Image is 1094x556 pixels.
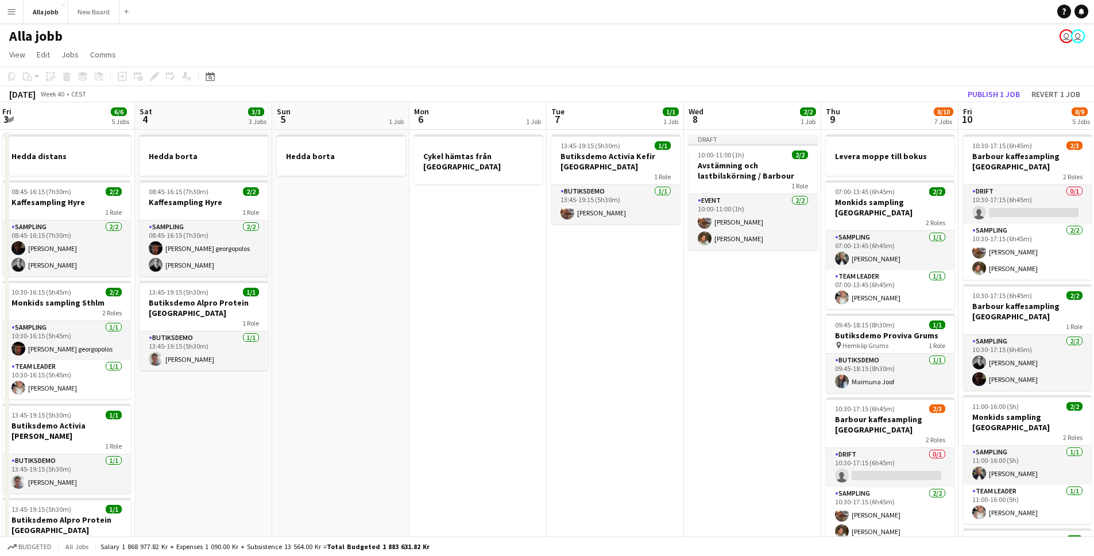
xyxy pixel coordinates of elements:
[18,543,52,551] span: Budgeted
[90,49,116,60] span: Comms
[1027,87,1085,102] button: Revert 1 job
[963,446,1092,485] app-card-role: Sampling1/111:00-16:00 (5h)[PERSON_NAME]
[963,224,1092,280] app-card-role: Sampling2/210:30-17:15 (6h45m)[PERSON_NAME][PERSON_NAME]
[2,454,131,493] app-card-role: Butiksdemo1/113:45-19:15 (5h30m)[PERSON_NAME]
[140,180,268,276] div: 08:45-16:15 (7h30m)2/2Kaffesampling Hyre1 RoleSampling2/208:45-16:15 (7h30m)[PERSON_NAME] georgop...
[826,197,954,218] h3: Monkids sampling [GEOGRAPHIC_DATA]
[1,113,11,126] span: 3
[1066,291,1083,300] span: 2/2
[11,288,71,296] span: 10:30-16:15 (5h45m)
[106,288,122,296] span: 2/2
[2,420,131,441] h3: Butiksdemo Activia [PERSON_NAME]
[963,395,1092,524] app-job-card: 11:00-16:00 (5h)2/2Monkids sampling [GEOGRAPHIC_DATA]2 RolesSampling1/111:00-16:00 (5h)[PERSON_NA...
[963,301,1092,322] h3: Barbour kaffesampling [GEOGRAPHIC_DATA]
[2,404,131,493] div: 13:45-19:15 (5h30m)1/1Butiksdemo Activia [PERSON_NAME]1 RoleButiksdemo1/113:45-19:15 (5h30m)[PERS...
[929,341,945,350] span: 1 Role
[1072,107,1088,116] span: 8/9
[929,404,945,413] span: 2/3
[1072,117,1090,126] div: 5 Jobs
[963,284,1092,391] app-job-card: 10:30-17:15 (6h45m)2/2Barbour kaffesampling [GEOGRAPHIC_DATA]1 RoleSampling2/210:30-17:15 (6h45m)...
[140,221,268,276] app-card-role: Sampling2/208:45-16:15 (7h30m)[PERSON_NAME] georgopolos[PERSON_NAME]
[972,141,1032,150] span: 10:30-17:15 (6h45m)
[689,134,817,250] app-job-card: Draft10:00-11:00 (1h)2/2Avstämning och lastbilskörning / Barbour1 RoleEvent2/210:00-11:00 (1h)[PE...
[963,106,972,117] span: Fri
[2,180,131,276] div: 08:45-16:15 (7h30m)2/2Kaffesampling Hyre1 RoleSampling2/208:45-16:15 (7h30m)[PERSON_NAME][PERSON_...
[106,411,122,419] span: 1/1
[963,87,1025,102] button: Publish 1 job
[551,151,680,172] h3: Butiksdemo Activia Kefir [GEOGRAPHIC_DATA]
[1066,141,1083,150] span: 2/3
[1063,172,1083,181] span: 2 Roles
[71,90,86,98] div: CEST
[102,308,122,317] span: 2 Roles
[551,134,680,224] div: 13:45-19:15 (5h30m)1/1Butiksdemo Activia Kefir [GEOGRAPHIC_DATA]1 RoleButiksdemo1/113:45-19:15 (5...
[140,151,268,161] h3: Hedda borta
[243,288,259,296] span: 1/1
[687,113,703,126] span: 8
[106,505,122,513] span: 1/1
[1066,322,1083,331] span: 1 Role
[826,134,954,176] app-job-card: Levera moppe till bokus
[243,187,259,196] span: 2/2
[242,319,259,327] span: 1 Role
[414,151,543,172] h3: Cykel hämtas från [GEOGRAPHIC_DATA]
[140,331,268,370] app-card-role: Butiksdemo1/113:45-19:15 (5h30m)[PERSON_NAME]
[972,402,1019,411] span: 11:00-16:00 (5h)
[551,185,680,224] app-card-role: Butiksdemo1/113:45-19:15 (5h30m)[PERSON_NAME]
[38,90,67,98] span: Week 40
[105,208,122,217] span: 1 Role
[140,298,268,318] h3: Butiksdemo Alpro Protein [GEOGRAPHIC_DATA]
[140,106,152,117] span: Sat
[1071,29,1085,43] app-user-avatar: August Löfgren
[963,134,1092,280] div: 10:30-17:15 (6h45m)2/3Barbour kaffesampling [GEOGRAPHIC_DATA]2 RolesDrift0/110:30-17:15 (6h45m) S...
[963,335,1092,391] app-card-role: Sampling2/210:30-17:15 (6h45m)[PERSON_NAME][PERSON_NAME]
[2,360,131,399] app-card-role: Team Leader1/110:30-16:15 (5h45m)[PERSON_NAME]
[105,442,122,450] span: 1 Role
[826,448,954,487] app-card-role: Drift0/110:30-17:15 (6h45m)
[63,542,91,551] span: All jobs
[275,113,291,126] span: 5
[963,151,1092,172] h3: Barbour kaffesampling [GEOGRAPHIC_DATA]
[826,314,954,393] div: 09:45-18:15 (8h30m)1/1Butiksdemo Proviva Grums Hemköp Grums1 RoleButiksdemo1/109:45-18:15 (8h30m)...
[551,106,565,117] span: Tue
[389,117,404,126] div: 1 Job
[5,47,30,62] a: View
[663,107,679,116] span: 1/1
[826,397,954,543] app-job-card: 10:30-17:15 (6h45m)2/3Barbour kaffesampling [GEOGRAPHIC_DATA]2 RolesDrift0/110:30-17:15 (6h45m) S...
[9,88,36,100] div: [DATE]
[689,160,817,181] h3: Avstämning och lastbilskörning / Barbour
[698,150,744,159] span: 10:00-11:00 (1h)
[801,117,815,126] div: 1 Job
[140,281,268,370] app-job-card: 13:45-19:15 (5h30m)1/1Butiksdemo Alpro Protein [GEOGRAPHIC_DATA]1 RoleButiksdemo1/113:45-19:15 (5...
[2,221,131,276] app-card-role: Sampling2/208:45-16:15 (7h30m)[PERSON_NAME][PERSON_NAME]
[826,414,954,435] h3: Barbour kaffesampling [GEOGRAPHIC_DATA]
[826,354,954,393] app-card-role: Butiksdemo1/109:45-18:15 (8h30m)Maimuna Joof
[414,134,543,184] div: Cykel hämtas från [GEOGRAPHIC_DATA]
[242,208,259,217] span: 1 Role
[934,117,953,126] div: 7 Jobs
[526,117,541,126] div: 1 Job
[929,187,945,196] span: 2/2
[2,281,131,399] div: 10:30-16:15 (5h45m)2/2Monkids sampling Sthlm2 RolesSampling1/110:30-16:15 (5h45m)[PERSON_NAME] ge...
[791,182,808,190] span: 1 Role
[277,151,405,161] h3: Hedda borta
[963,185,1092,224] app-card-role: Drift0/110:30-17:15 (6h45m)
[963,412,1092,433] h3: Monkids sampling [GEOGRAPHIC_DATA]
[689,134,817,144] div: Draft
[972,291,1032,300] span: 10:30-17:15 (6h45m)
[826,270,954,309] app-card-role: Team Leader1/107:00-13:45 (6h45m)[PERSON_NAME]
[327,542,430,551] span: Total Budgeted 1 883 631.82 kr
[277,134,405,176] app-job-card: Hedda borta
[140,197,268,207] h3: Kaffesampling Hyre
[6,540,53,553] button: Budgeted
[248,107,264,116] span: 3/3
[68,1,119,23] button: New Board
[792,150,808,159] span: 2/2
[37,49,50,60] span: Edit
[140,134,268,176] app-job-card: Hedda borta
[934,107,953,116] span: 8/10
